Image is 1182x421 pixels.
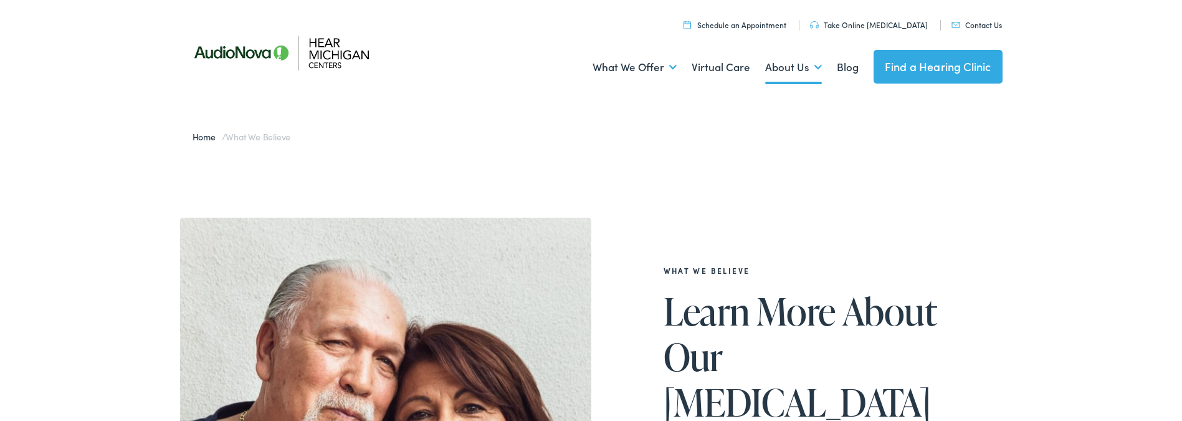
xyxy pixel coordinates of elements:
[756,291,836,332] span: More
[842,291,937,332] span: About
[664,266,963,275] h2: What We Believe
[837,44,859,90] a: Blog
[951,19,1002,30] a: Contact Us
[765,44,822,90] a: About Us
[684,21,691,29] img: utility icon
[874,50,1003,84] a: Find a Hearing Clinic
[692,44,750,90] a: Virtual Care
[684,19,786,30] a: Schedule an Appointment
[810,19,928,30] a: Take Online [MEDICAL_DATA]
[951,22,960,28] img: utility icon
[593,44,677,90] a: What We Offer
[664,291,750,332] span: Learn
[810,21,819,29] img: utility icon
[664,336,723,377] span: Our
